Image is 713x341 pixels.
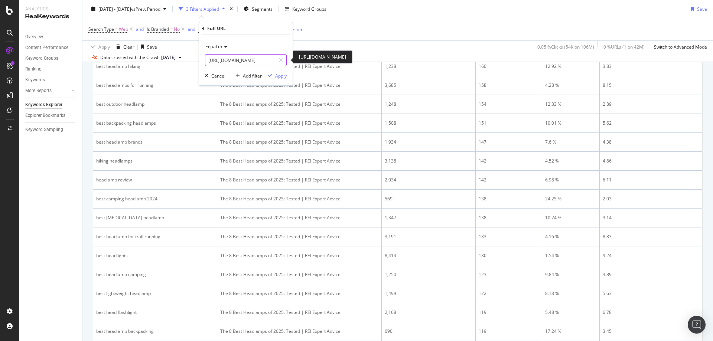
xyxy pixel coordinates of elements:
div: best headlamp camping [96,271,214,278]
div: 3,138 [385,158,472,164]
div: best camping headlamp 2024 [96,196,214,202]
div: 151 [479,120,539,127]
div: best headlamps for running [96,82,214,89]
a: Content Performance [25,44,77,52]
div: best headlamp brands [96,139,214,145]
div: The 8 Best Headlamps of 2025: Tested | REI Expert Advice [220,309,378,316]
div: 4.86 [603,158,699,164]
div: 1.54 % [545,252,596,259]
div: best outdoor headlamp [96,101,214,108]
div: 12.92 % [545,63,596,70]
button: [DATE] [158,53,185,62]
div: 7.6 % [545,139,596,145]
div: 24.25 % [545,196,596,202]
div: Save [697,6,707,12]
button: 3 Filters Applied [176,3,228,15]
div: best headlamp hiking [96,63,214,70]
div: best headlamp backpacking [96,328,214,335]
div: 1,250 [385,271,472,278]
a: Overview [25,33,77,41]
span: Equal to [205,43,222,50]
div: RealKeywords [25,12,76,21]
button: Add filter [233,72,262,79]
div: Keywords [25,76,45,84]
div: best lightweight headlamp [96,290,214,297]
div: 3.83 [603,63,699,70]
div: 2,168 [385,309,472,316]
div: 8.15 [603,82,699,89]
div: 2.03 [603,196,699,202]
div: Data crossed with the Crawl [100,54,158,61]
div: 154 [479,101,539,108]
div: 138 [479,196,539,202]
div: 1,238 [385,63,472,70]
div: Apply [98,43,110,50]
div: The 8 Best Headlamps of 2025: Tested | REI Expert Advice [220,158,378,164]
div: 142 [479,177,539,183]
div: 3,685 [385,82,472,89]
div: best [MEDICAL_DATA] headlamp [96,214,214,221]
span: = [115,26,118,32]
a: Explorer Bookmarks [25,112,77,119]
div: The 8 Best Headlamps of 2025: Tested | REI Expert Advice [220,328,378,335]
div: 130 [479,252,539,259]
div: The 8 Best Headlamps of 2025: Tested | REI Expert Advice [220,120,378,127]
div: The 8 Best Headlamps of 2025: Tested | REI Expert Advice [220,233,378,240]
a: Ranking [25,65,77,73]
div: 2,034 [385,177,472,183]
div: 158 [479,82,539,89]
span: Search Type [88,26,114,32]
div: 133 [479,233,539,240]
div: 3 Filters Applied [186,6,219,12]
div: Keyword Sampling [25,126,63,134]
div: 569 [385,196,472,202]
div: 6.11 [603,177,699,183]
div: 9.84 % [545,271,596,278]
div: 0.05 % Clicks ( 54K on 106M ) [537,43,594,50]
div: More Reports [25,87,52,95]
div: 8.83 [603,233,699,240]
div: Keyword Groups [292,6,326,12]
a: Keywords Explorer [25,101,77,109]
button: Keyword Groups [282,3,329,15]
div: 119 [479,309,539,316]
span: Web [119,24,128,35]
div: 147 [479,139,539,145]
div: 160 [479,63,539,70]
span: Is Branded [147,26,169,32]
div: 5.48 % [545,309,596,316]
div: 3,191 [385,233,472,240]
button: Apply [265,72,287,79]
div: 1,347 [385,214,472,221]
div: 8.13 % [545,290,596,297]
div: and [136,26,144,32]
div: Keyword Groups [25,55,58,62]
div: 4.38 [603,139,699,145]
div: times [228,5,234,13]
div: headlamp review [96,177,214,183]
div: 10.24 % [545,214,596,221]
div: The 8 Best Headlamps of 2025: Tested | REI Expert Advice [220,214,378,221]
button: Segments [241,3,276,15]
div: Apply [275,73,287,79]
button: [DATE] - [DATE]vsPrev. Period [88,3,169,15]
div: The 8 Best Headlamps of 2025: Tested | REI Expert Advice [220,196,378,202]
button: and [136,26,144,33]
div: The 8 Best Headlamps of 2025: Tested | REI Expert Advice [220,271,378,278]
div: 142 [479,158,539,164]
div: 9.24 [603,252,699,259]
div: The 8 Best Headlamps of 2025: Tested | REI Expert Advice [220,82,378,89]
div: 123 [479,271,539,278]
div: 17.24 % [545,328,596,335]
div: 1,248 [385,101,472,108]
div: Ranking [25,65,42,73]
div: 690 [385,328,472,335]
span: = [170,26,173,32]
button: Cancel [202,72,225,79]
div: Content Performance [25,44,68,52]
div: 119 [479,328,539,335]
div: 12.33 % [545,101,596,108]
div: best headlights [96,252,214,259]
span: 2025 Aug. 31st [161,54,176,61]
div: 1,508 [385,120,472,127]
